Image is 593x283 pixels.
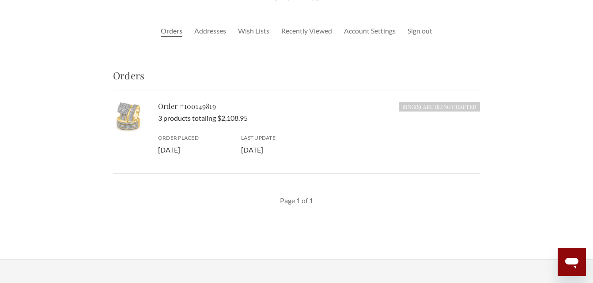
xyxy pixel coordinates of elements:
[558,248,586,276] iframe: Button to launch messaging window
[399,102,480,112] h6: Ring(s) are Being Crafted
[158,113,480,123] p: 3 products totaling $2,108.95
[158,145,180,154] span: [DATE]
[194,26,226,36] a: Addresses
[161,26,182,36] a: Orders
[158,101,216,111] a: Order #100149819
[238,26,269,36] a: Wish Lists
[281,26,332,36] a: Recently Viewed
[158,134,230,142] h6: Order Placed
[280,195,313,206] li: Page 1 of 1
[344,26,396,36] a: Account Settings
[113,68,480,90] h3: Orders
[113,101,144,132] img: Photo of Jia 1 1/4 ct tw. Diamond Cushion Cluster Trio Set 14K Yellow Gold [BT422Y-C029]
[241,134,313,142] h6: Last Update
[241,145,263,154] span: [DATE]
[408,26,432,36] a: Sign out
